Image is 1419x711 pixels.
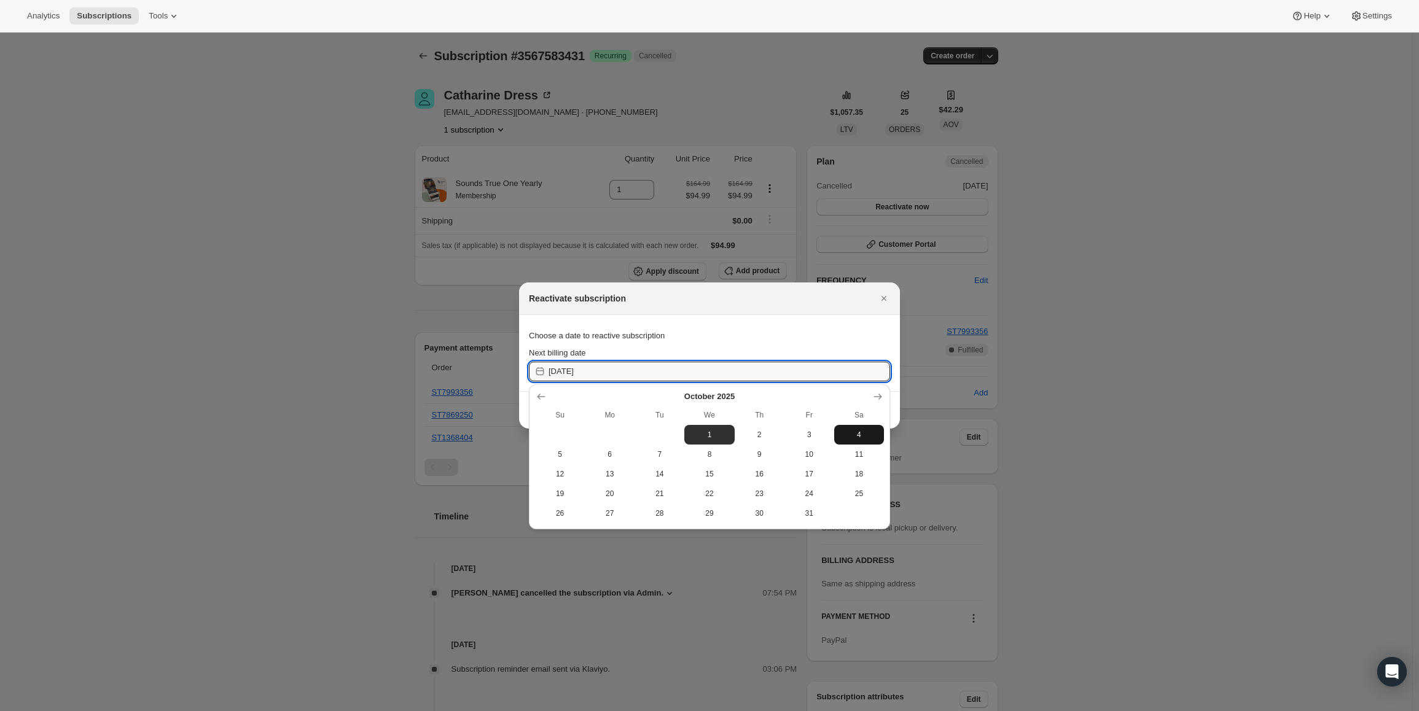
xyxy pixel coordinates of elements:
[839,469,879,479] span: 18
[77,11,131,21] span: Subscriptions
[639,508,679,518] span: 28
[834,425,884,445] button: Saturday October 4 2025
[635,445,684,464] button: Tuesday October 7 2025
[784,445,834,464] button: Friday October 10 2025
[535,445,585,464] button: Sunday October 5 2025
[684,445,734,464] button: Wednesday October 8 2025
[789,410,829,420] span: Fr
[540,410,580,420] span: Su
[839,449,879,459] span: 11
[789,489,829,499] span: 24
[789,449,829,459] span: 10
[684,464,734,484] button: Wednesday October 15 2025
[590,508,630,518] span: 27
[535,405,585,425] th: Sunday
[590,449,630,459] span: 6
[689,430,729,440] span: 1
[839,410,879,420] span: Sa
[27,11,60,21] span: Analytics
[684,425,734,445] button: Wednesday October 1 2025
[834,405,884,425] th: Saturday
[141,7,187,25] button: Tools
[540,449,580,459] span: 5
[834,464,884,484] button: Saturday October 18 2025
[585,464,635,484] button: Monday October 13 2025
[529,348,586,357] span: Next billing date
[789,508,829,518] span: 31
[590,489,630,499] span: 20
[789,430,829,440] span: 3
[784,503,834,523] button: Friday October 31 2025
[540,508,580,518] span: 26
[69,7,139,25] button: Subscriptions
[684,503,734,523] button: Wednesday October 29 2025
[635,405,684,425] th: Tuesday
[735,425,784,445] button: Thursday October 2 2025
[839,489,879,499] span: 25
[540,489,580,499] span: 19
[735,445,784,464] button: Thursday October 9 2025
[1304,11,1320,21] span: Help
[1362,11,1392,21] span: Settings
[740,508,780,518] span: 30
[735,405,784,425] th: Thursday
[1284,7,1340,25] button: Help
[590,410,630,420] span: Mo
[533,388,550,405] button: Show previous month, September 2025
[834,445,884,464] button: Saturday October 11 2025
[839,430,879,440] span: 4
[740,449,780,459] span: 9
[689,410,729,420] span: We
[585,503,635,523] button: Monday October 27 2025
[735,464,784,484] button: Thursday October 16 2025
[740,469,780,479] span: 16
[535,503,585,523] button: Sunday October 26 2025
[735,503,784,523] button: Thursday October 30 2025
[875,290,893,307] button: Close
[535,484,585,503] button: Sunday October 19 2025
[635,484,684,503] button: Tuesday October 21 2025
[1377,657,1407,686] div: Open Intercom Messenger
[585,405,635,425] th: Monday
[740,430,780,440] span: 2
[784,464,834,484] button: Friday October 17 2025
[529,325,890,347] div: Choose a date to reactive subscription
[1343,7,1399,25] button: Settings
[740,410,780,420] span: Th
[689,469,729,479] span: 15
[585,445,635,464] button: Monday October 6 2025
[639,449,679,459] span: 7
[735,484,784,503] button: Thursday October 23 2025
[590,469,630,479] span: 13
[639,469,679,479] span: 14
[639,410,679,420] span: Tu
[689,489,729,499] span: 22
[869,388,886,405] button: Show next month, November 2025
[585,484,635,503] button: Monday October 20 2025
[639,489,679,499] span: 21
[20,7,67,25] button: Analytics
[740,489,780,499] span: 23
[784,484,834,503] button: Friday October 24 2025
[684,484,734,503] button: Wednesday October 22 2025
[540,469,580,479] span: 12
[834,484,884,503] button: Saturday October 25 2025
[535,464,585,484] button: Sunday October 12 2025
[689,508,729,518] span: 29
[684,405,734,425] th: Wednesday
[149,11,168,21] span: Tools
[789,469,829,479] span: 17
[529,292,626,305] h2: Reactivate subscription
[635,503,684,523] button: Tuesday October 28 2025
[784,405,834,425] th: Friday
[784,425,834,445] button: Friday October 3 2025
[635,464,684,484] button: Tuesday October 14 2025
[689,449,729,459] span: 8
